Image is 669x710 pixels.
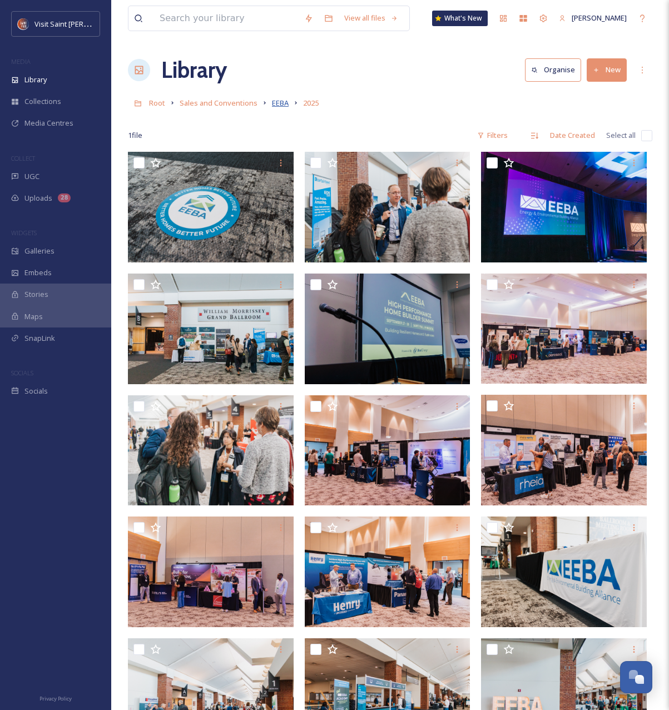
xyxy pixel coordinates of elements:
[525,58,587,81] a: Organise
[606,130,636,141] span: Select all
[161,53,227,87] a: Library
[128,517,294,627] img: EEBA_2025_Credit_Visit_Saint_Paul (12).jpg
[128,130,142,141] span: 1 file
[11,57,31,66] span: MEDIA
[620,661,652,693] button: Open Chat
[128,395,294,506] img: EEBA_2025_Credit_Visit_Saint_Paul (17).jpg
[11,154,35,162] span: COLLECT
[553,7,632,29] a: [PERSON_NAME]
[305,517,470,627] img: EEBA_2025_Credit_Visit_Saint_Paul (10).jpg
[24,193,52,203] span: Uploads
[272,96,289,110] a: EEBA
[525,58,581,81] button: Organise
[58,193,71,202] div: 28
[24,289,48,300] span: Stories
[154,6,299,31] input: Search your library
[339,7,404,29] a: View all files
[481,517,647,627] img: EEBA_2025_Credit_Visit_Saint_Paul (11).jpg
[11,229,37,237] span: WIDGETS
[587,58,627,81] button: New
[481,274,647,384] img: EEBA_2025_Credit_Visit_Saint_Paul (14).jpg
[39,691,72,704] a: Privacy Policy
[39,695,72,702] span: Privacy Policy
[432,11,488,26] a: What's New
[24,118,73,128] span: Media Centres
[303,96,319,110] a: 2025
[24,333,55,344] span: SnapLink
[24,311,43,322] span: Maps
[305,152,470,262] img: EEBA_2025_Credit_Visit_Saint_Paul (20).jpg
[481,395,647,505] img: EEBA_2025_Credit_Visit_Saint_Paul (13).jpg
[34,18,123,29] span: Visit Saint [PERSON_NAME]
[11,369,33,377] span: SOCIALS
[24,246,54,256] span: Galleries
[572,13,627,23] span: [PERSON_NAME]
[128,274,294,384] img: EEBA_2025_Credit_Visit_Saint_Paul (18).jpg
[149,96,165,110] a: Root
[18,18,29,29] img: Visit%20Saint%20Paul%20Updated%20Profile%20Image.jpg
[305,395,470,506] img: EEBA_2025_Credit_Visit_Saint_Paul (15).jpg
[272,98,289,108] span: EEBA
[305,274,470,384] img: EEBA_2025_Credit_Visit_Saint_Paul (19).jpg
[24,171,39,182] span: UGC
[24,75,47,85] span: Library
[303,98,319,108] span: 2025
[24,386,48,396] span: Socials
[180,98,257,108] span: Sales and Conventions
[481,152,647,262] img: EEBA_2025_Credit_Visit_Saint_Paul (16).jpg
[128,152,294,262] img: EEBA_2025_Credit_Visit_Saint_Paul (21).jpg
[472,125,513,146] div: Filters
[180,96,257,110] a: Sales and Conventions
[544,125,601,146] div: Date Created
[24,96,61,107] span: Collections
[24,267,52,278] span: Embeds
[149,98,165,108] span: Root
